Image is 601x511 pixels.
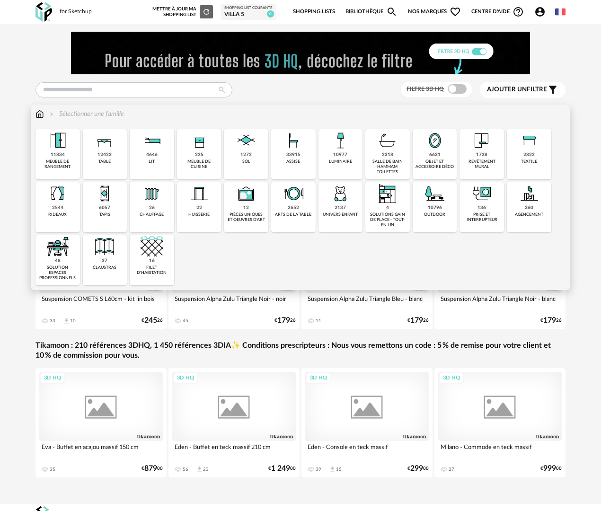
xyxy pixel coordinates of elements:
img: UniqueOeuvre.png [235,182,257,205]
img: UniversEnfant.png [329,182,352,205]
div: 360 [525,205,533,211]
img: ArtTable.png [282,182,305,205]
span: Refresh icon [202,9,211,14]
div: 15 [336,467,342,472]
div: € 00 [141,466,163,472]
div: salle de bain hammam toilettes [368,159,407,175]
span: 999 [543,466,556,472]
img: filet.png [141,235,163,258]
div: assise [286,159,300,164]
div: meuble de rangement [38,159,77,170]
div: € 00 [268,466,296,472]
div: 22 [196,205,202,211]
img: Agencement.png [518,182,540,205]
img: Assise.png [282,129,305,152]
img: espace-de-travail.png [46,235,69,258]
div: 3D HQ [40,372,65,384]
div: 4 [386,205,389,211]
span: 179 [277,317,290,324]
img: svg+xml;base64,PHN2ZyB3aWR0aD0iMTYiIGhlaWdodD0iMTciIHZpZXdCb3g9IjAgMCAxNiAxNyIgZmlsbD0ibm9uZSIgeG... [35,109,44,119]
div: 33 [50,318,55,324]
div: 16 [149,258,155,264]
img: Table.png [93,129,116,152]
span: Filtre 3D HQ [407,86,444,92]
a: BibliothèqueMagnify icon [345,2,398,22]
img: Huiserie.png [188,182,211,205]
span: filtre [487,86,547,94]
div: 2318 [382,152,393,158]
div: outdoor [424,212,445,217]
div: 2137 [335,205,346,211]
span: 879 [144,466,157,472]
span: Heart Outline icon [450,6,461,18]
span: Account Circle icon [534,6,550,18]
button: Ajouter unfiltre Filter icon [480,82,566,98]
div: Milano - Commode en teck massif [438,441,562,460]
div: 12423 [97,152,112,158]
span: 0 [267,10,274,18]
span: Nos marques [408,2,461,22]
span: Account Circle icon [534,6,546,18]
img: Radiateur.png [141,182,163,205]
div: 11834 [51,152,65,158]
img: Cloison.png [93,235,116,258]
div: 39 [316,467,321,472]
div: Sélectionner une famille [48,109,124,119]
img: Salle%20de%20bain.png [376,129,399,152]
div: € 26 [141,317,163,324]
div: Suspension COMETS S L60cm - kit lin bois [39,293,163,312]
img: Literie.png [141,129,163,152]
div: Suspension Alpha Zulu Triangle Noir - blanc [438,293,562,312]
div: 6057 [99,205,110,211]
div: agencement [515,212,543,217]
div: 37 [102,258,107,264]
div: pièces uniques et oeuvres d'art [227,212,265,223]
span: 179 [543,317,556,324]
div: revêtement mural [462,159,501,170]
div: 136 [477,205,486,211]
a: 3D HQ Eva - Buffet en acajou massif 150 cm 35 €87900 [35,368,167,478]
img: Luminaire.png [329,129,352,152]
div: € 26 [274,317,296,324]
div: € 26 [540,317,562,324]
div: Mettre à jour ma Shopping List [152,5,213,18]
div: 3D HQ [306,372,331,384]
div: 225 [195,152,203,158]
div: Eden - Console en teck massif [305,441,429,460]
div: 3D HQ [439,372,464,384]
img: ToutEnUn.png [376,182,399,205]
div: € 00 [540,466,562,472]
a: 3D HQ Eden - Console en teck massif 39 Download icon 15 €29900 [301,368,433,478]
div: 45 [183,318,188,324]
span: 179 [410,317,423,324]
span: Magnify icon [386,6,398,18]
div: for Sketchup [60,8,92,16]
div: 10 [70,318,76,324]
a: 3D HQ Eden - Buffet en teck massif 210 cm 56 Download icon 23 €1 24900 [168,368,300,478]
div: 23 [203,467,209,472]
div: arts de la table [275,212,311,217]
span: Filter icon [547,84,558,96]
div: meuble de cuisine [180,159,219,170]
div: 4646 [146,152,158,158]
img: Miroir.png [424,129,446,152]
div: table [98,159,111,164]
div: rideaux [48,212,67,217]
img: Rangement.png [188,129,211,152]
a: Tikamoon : 210 références 3DHQ, 1 450 références 3DIA✨ Conditions prescripteurs : Nous vous remet... [35,341,566,361]
div: 10796 [428,205,442,211]
div: 12 [243,205,249,211]
span: Ajouter un [487,86,527,93]
div: 10977 [333,152,347,158]
div: € 00 [407,466,429,472]
div: 6631 [429,152,441,158]
img: OXP [35,2,52,22]
div: lit [149,159,155,164]
div: Eden - Buffet en teck massif 210 cm [172,441,296,460]
div: textile [521,159,537,164]
span: 1 249 [271,466,290,472]
span: Download icon [196,466,203,473]
div: 2652 [288,205,299,211]
div: VILLA 5 [224,11,273,18]
div: Suspension Alpha Zulu Triangle Bleu - blanc [305,293,429,312]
